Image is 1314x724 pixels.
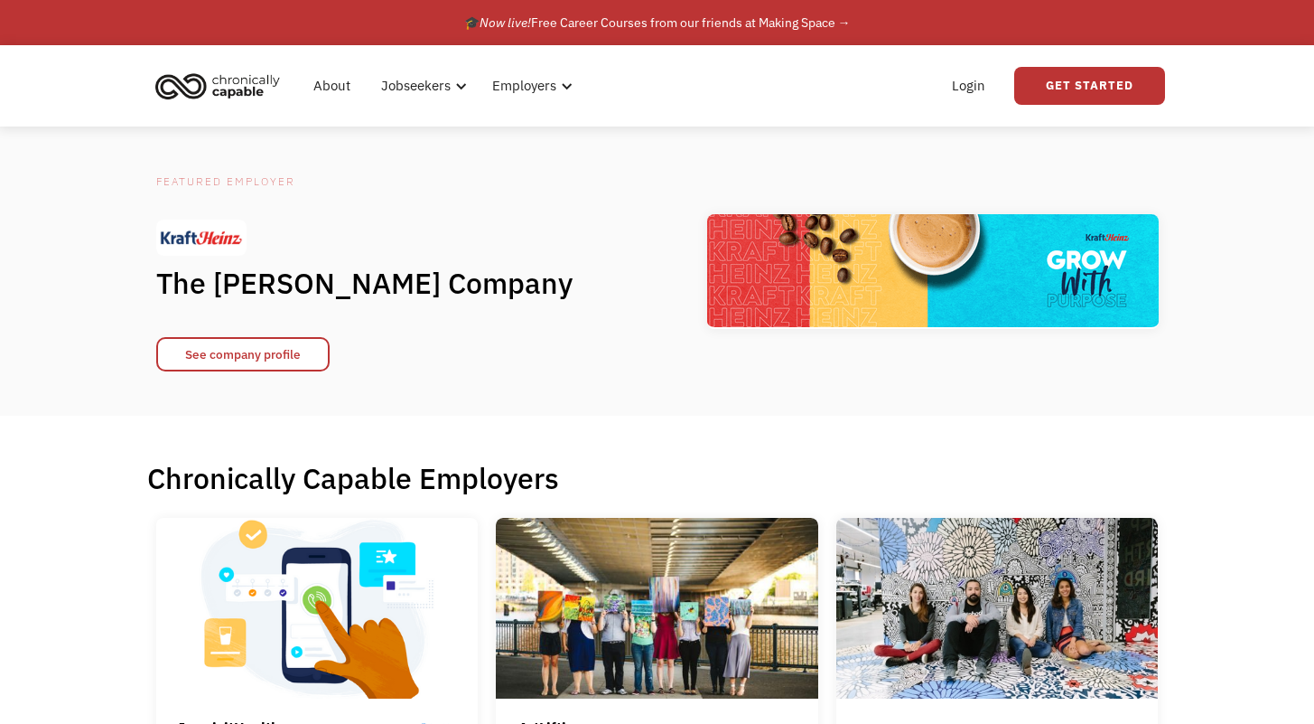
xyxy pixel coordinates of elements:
[381,75,451,97] div: Jobseekers
[941,57,996,115] a: Login
[464,12,851,33] div: 🎓 Free Career Courses from our friends at Making Space →
[303,57,361,115] a: About
[492,75,556,97] div: Employers
[1014,67,1165,105] a: Get Started
[481,57,578,115] div: Employers
[156,171,608,193] div: Featured Employer
[156,265,608,301] h1: The [PERSON_NAME] Company
[156,337,330,371] a: See company profile
[147,460,1168,496] h1: Chronically Capable Employers
[370,57,472,115] div: Jobseekers
[150,66,285,106] img: Chronically Capable logo
[480,14,531,31] em: Now live!
[150,66,294,106] a: home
